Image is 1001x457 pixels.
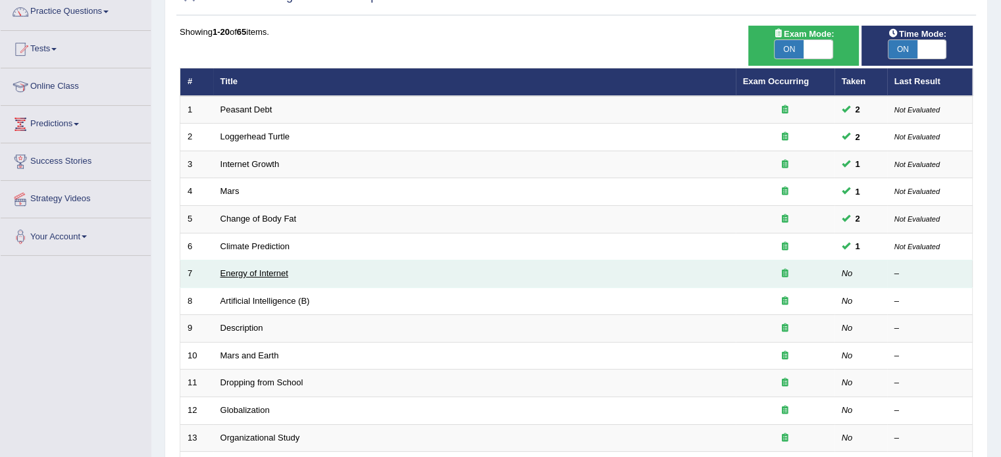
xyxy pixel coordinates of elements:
a: Mars [220,186,240,196]
small: Not Evaluated [894,106,940,114]
td: 2 [180,124,213,151]
b: 1-20 [213,27,230,37]
td: 5 [180,206,213,233]
div: – [894,322,965,335]
a: Success Stories [1,143,151,176]
div: Showing of items. [180,26,973,38]
div: Exam occurring question [743,322,827,335]
em: No [842,405,853,415]
td: 11 [180,370,213,397]
small: Not Evaluated [894,187,940,195]
a: Climate Prediction [220,241,290,251]
b: 65 [237,27,246,37]
td: 9 [180,315,213,343]
div: Exam occurring question [743,404,827,417]
div: Exam occurring question [743,104,827,116]
span: Exam Mode: [768,27,839,41]
div: Exam occurring question [743,241,827,253]
a: Artificial Intelligence (B) [220,296,310,306]
span: ON [888,40,917,59]
td: 12 [180,397,213,424]
span: You can still take this question [850,130,865,144]
td: 7 [180,260,213,288]
a: Your Account [1,218,151,251]
a: Mars and Earth [220,350,279,360]
span: You can still take this question [850,239,865,253]
td: 6 [180,233,213,260]
em: No [842,350,853,360]
small: Not Evaluated [894,243,940,251]
div: Exam occurring question [743,268,827,280]
span: You can still take this question [850,103,865,116]
em: No [842,377,853,387]
a: Exam Occurring [743,76,809,86]
div: Exam occurring question [743,185,827,198]
small: Not Evaluated [894,215,940,223]
a: Predictions [1,106,151,139]
span: You can still take this question [850,185,865,199]
div: – [894,404,965,417]
em: No [842,296,853,306]
a: Globalization [220,405,270,415]
th: Taken [834,68,887,96]
div: Show exams occurring in exams [748,26,860,66]
td: 4 [180,178,213,206]
a: Online Class [1,68,151,101]
a: Loggerhead Turtle [220,132,290,141]
div: Exam occurring question [743,295,827,308]
span: You can still take this question [850,157,865,171]
div: – [894,268,965,280]
a: Organizational Study [220,433,300,443]
a: Energy of Internet [220,268,288,278]
div: Exam occurring question [743,377,827,389]
span: ON [775,40,804,59]
div: – [894,350,965,362]
td: 3 [180,151,213,178]
td: 10 [180,342,213,370]
a: Peasant Debt [220,105,272,114]
td: 13 [180,424,213,452]
em: No [842,433,853,443]
div: Exam occurring question [743,158,827,171]
div: Exam occurring question [743,350,827,362]
small: Not Evaluated [894,160,940,168]
span: Time Mode: [883,27,952,41]
a: Internet Growth [220,159,280,169]
td: 1 [180,96,213,124]
th: Title [213,68,736,96]
a: Change of Body Fat [220,214,297,224]
div: – [894,432,965,445]
div: – [894,295,965,308]
a: Tests [1,31,151,64]
em: No [842,268,853,278]
th: Last Result [887,68,973,96]
a: Dropping from School [220,377,303,387]
div: Exam occurring question [743,131,827,143]
span: You can still take this question [850,212,865,226]
a: Description [220,323,263,333]
div: Exam occurring question [743,432,827,445]
div: – [894,377,965,389]
small: Not Evaluated [894,133,940,141]
th: # [180,68,213,96]
em: No [842,323,853,333]
td: 8 [180,287,213,315]
a: Strategy Videos [1,181,151,214]
div: Exam occurring question [743,213,827,226]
